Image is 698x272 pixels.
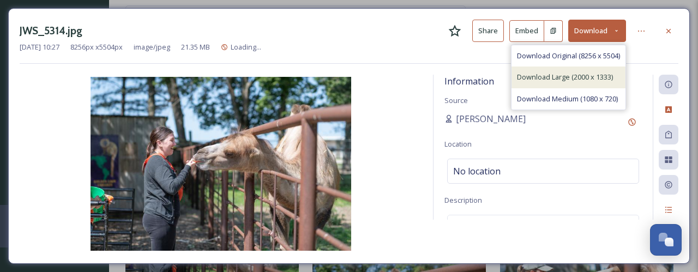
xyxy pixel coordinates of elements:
[456,112,526,125] span: [PERSON_NAME]
[20,23,82,39] h3: JWS_5314.jpg
[134,42,170,52] span: image/jpeg
[444,139,472,149] span: Location
[444,195,482,205] span: Description
[444,75,494,87] span: Information
[517,94,618,104] span: Download Medium (1080 x 720)
[517,72,613,82] span: Download Large (2000 x 1333)
[568,20,626,42] button: Download
[231,42,261,52] span: Loading...
[453,165,501,178] span: No location
[20,77,422,251] img: JWS_5314.jpg
[517,51,620,61] span: Download Original (8256 x 5504)
[444,95,468,105] span: Source
[509,20,544,42] button: Embed
[650,224,682,256] button: Open Chat
[472,20,504,42] button: Share
[20,42,59,52] span: [DATE] 10:27
[181,42,210,52] span: 21.35 MB
[70,42,123,52] span: 8256 px x 5504 px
